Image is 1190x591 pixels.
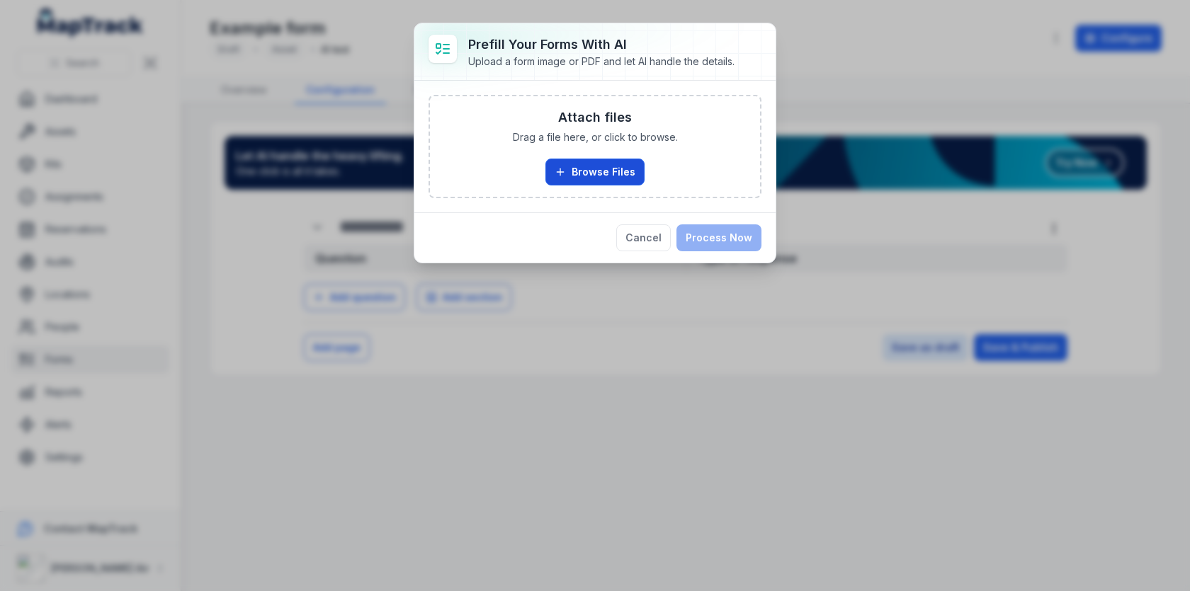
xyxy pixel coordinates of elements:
[616,224,671,251] button: Cancel
[558,108,632,127] h3: Attach files
[468,35,735,54] h3: Prefill Your Forms with AI
[513,130,678,144] span: Drag a file here, or click to browse.
[545,159,645,185] button: Browse Files
[468,54,735,69] div: Upload a form image or PDF and let AI handle the details.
